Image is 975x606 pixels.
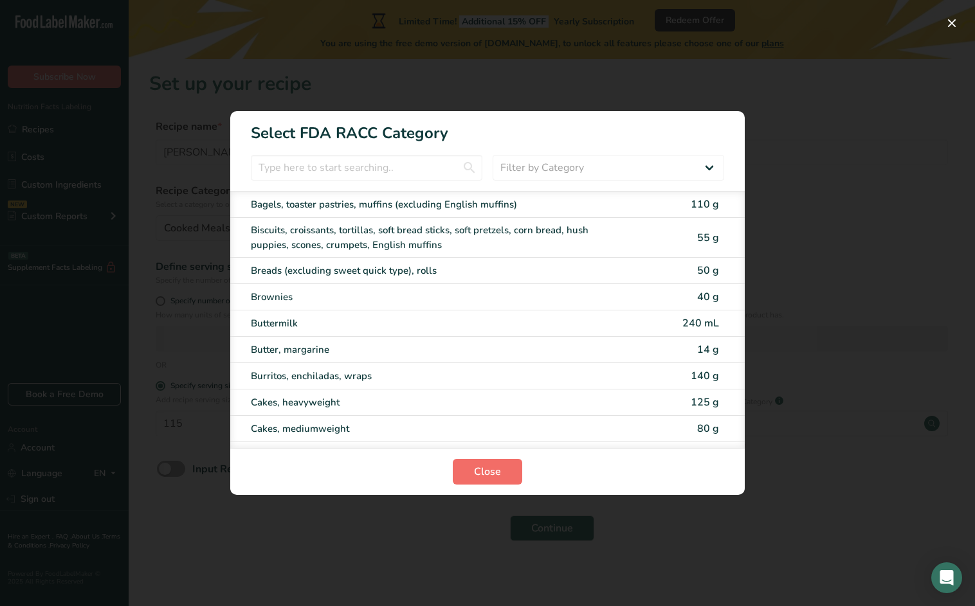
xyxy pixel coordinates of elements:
[931,562,962,593] div: Open Intercom Messenger
[251,290,616,305] div: Brownies
[251,422,616,436] div: Cakes, mediumweight
[697,290,719,304] span: 40 g
[251,316,616,331] div: Buttermilk
[697,263,719,278] span: 50 g
[682,316,719,330] span: 240 mL
[474,464,501,479] span: Close
[251,197,616,212] div: Bagels, toaster pastries, muffins (excluding English muffins)
[453,459,522,485] button: Close
[251,448,616,463] div: Cakes, lightweight (angel food, chiffon, or sponge cake without icing or filling)
[697,422,719,436] span: 80 g
[691,395,719,409] span: 125 g
[251,369,616,384] div: Burritos, enchiladas, wraps
[691,197,719,211] span: 110 g
[691,369,719,383] span: 140 g
[230,111,745,145] h1: Select FDA RACC Category
[697,343,719,357] span: 14 g
[251,263,616,278] div: Breads (excluding sweet quick type), rolls
[251,155,482,181] input: Type here to start searching..
[251,395,616,410] div: Cakes, heavyweight
[251,343,616,357] div: Butter, margarine
[697,231,719,245] span: 55 g
[251,223,616,252] div: Biscuits, croissants, tortillas, soft bread sticks, soft pretzels, corn bread, hush puppies, scon...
